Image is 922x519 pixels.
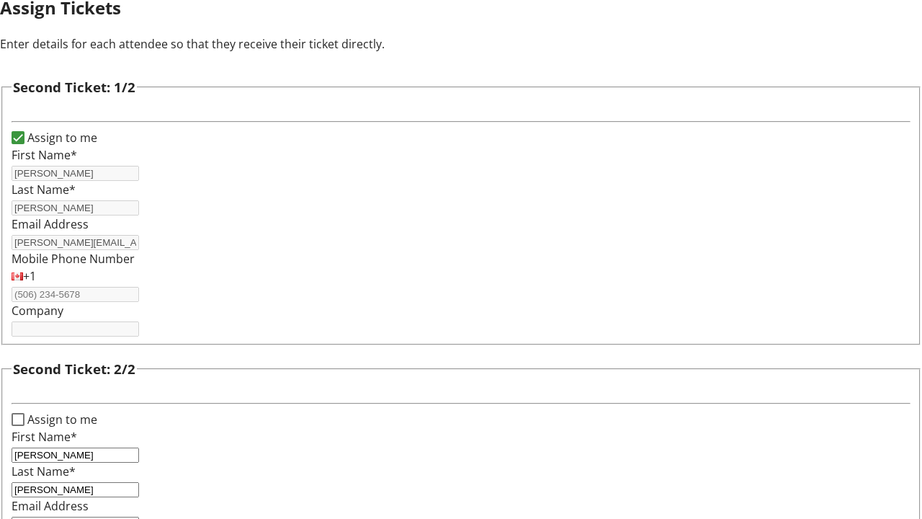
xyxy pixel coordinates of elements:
label: Company [12,303,63,319]
h3: Second Ticket: 2/2 [13,359,135,379]
label: Last Name* [12,182,76,198]
label: First Name* [12,147,77,163]
label: Email Address [12,498,89,514]
label: First Name* [12,429,77,445]
label: Assign to me [24,411,97,428]
label: Last Name* [12,463,76,479]
input: (506) 234-5678 [12,287,139,302]
label: Mobile Phone Number [12,251,135,267]
label: Email Address [12,216,89,232]
label: Assign to me [24,129,97,146]
h3: Second Ticket: 1/2 [13,77,135,97]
